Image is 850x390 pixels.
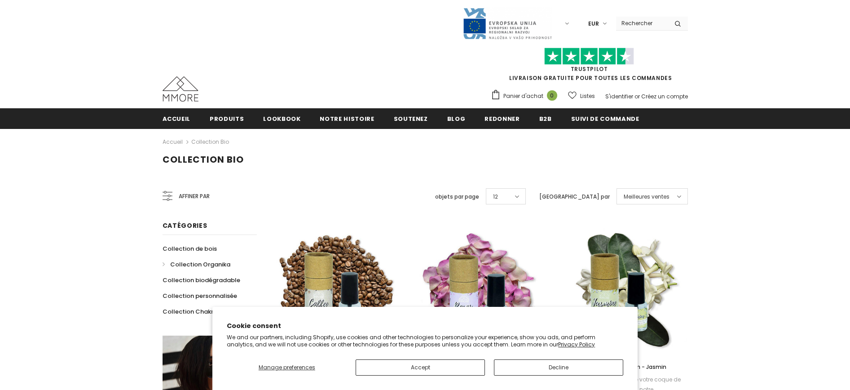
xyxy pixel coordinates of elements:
[493,192,498,201] span: 12
[539,108,552,129] a: B2B
[624,192,669,201] span: Meilleures ventes
[544,48,634,65] img: Faites confiance aux étoiles pilotes
[170,260,230,269] span: Collection Organika
[163,292,237,300] span: Collection personnalisée
[571,108,639,129] a: Suivi de commande
[263,115,300,123] span: Lookbook
[462,7,552,40] img: Javni Razpis
[491,89,562,103] a: Panier d'achat 0
[163,276,240,284] span: Collection biodégradable
[571,65,608,73] a: TrustPilot
[641,93,688,100] a: Créez un compte
[163,257,230,272] a: Collection Organika
[163,108,191,129] a: Accueil
[539,115,552,123] span: B2B
[163,241,217,257] a: Collection de bois
[163,153,244,166] span: Collection Bio
[163,115,191,123] span: Accueil
[616,17,668,30] input: Search Site
[568,88,595,104] a: Listes
[259,363,315,371] span: Manage preferences
[634,93,640,100] span: or
[163,288,237,304] a: Collection personnalisée
[605,93,633,100] a: S'identifier
[547,90,557,101] span: 0
[191,138,229,146] a: Collection Bio
[394,108,428,129] a: soutenez
[558,341,595,348] a: Privacy Policy
[163,76,198,102] img: Cas MMORE
[539,192,610,201] label: [GEOGRAPHIC_DATA] par
[227,321,623,331] h2: Cookie consent
[447,115,466,123] span: Blog
[503,92,543,101] span: Panier d'achat
[447,108,466,129] a: Blog
[435,192,479,201] label: objets par page
[179,191,210,201] span: Affiner par
[163,221,207,230] span: Catégories
[163,137,183,147] a: Accueil
[320,115,374,123] span: Notre histoire
[227,359,347,376] button: Manage preferences
[163,307,217,316] span: Collection Chakra
[588,19,599,28] span: EUR
[227,334,623,348] p: We and our partners, including Shopify, use cookies and other technologies to personalize your ex...
[491,52,688,82] span: LIVRAISON GRATUITE POUR TOUTES LES COMMANDES
[494,359,623,376] button: Decline
[580,92,595,101] span: Listes
[356,359,485,376] button: Accept
[320,108,374,129] a: Notre histoire
[571,115,639,123] span: Suivi de commande
[484,115,520,123] span: Redonner
[163,272,240,288] a: Collection biodégradable
[462,19,552,27] a: Javni Razpis
[394,115,428,123] span: soutenez
[163,244,217,253] span: Collection de bois
[210,115,244,123] span: Produits
[210,108,244,129] a: Produits
[163,304,217,319] a: Collection Chakra
[484,108,520,129] a: Redonner
[263,108,300,129] a: Lookbook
